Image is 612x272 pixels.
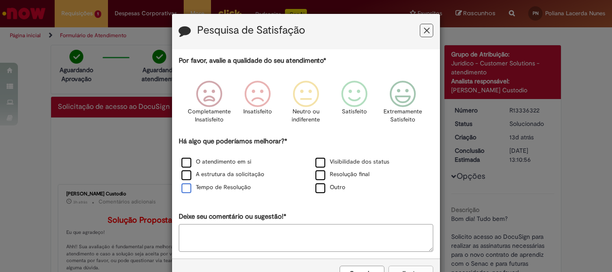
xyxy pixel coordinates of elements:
[179,56,326,65] label: Por favor, avalie a qualidade do seu atendimento*
[179,212,286,221] label: Deixe seu comentário ou sugestão!*
[315,183,345,192] label: Outro
[384,108,422,124] p: Extremamente Satisfeito
[380,74,426,135] div: Extremamente Satisfeito
[197,25,305,36] label: Pesquisa de Satisfação
[290,108,322,124] p: Neutro ou indiferente
[315,170,370,179] label: Resolução final
[188,108,231,124] p: Completamente Insatisfeito
[181,170,264,179] label: A estrutura da solicitação
[186,74,232,135] div: Completamente Insatisfeito
[283,74,329,135] div: Neutro ou indiferente
[332,74,377,135] div: Satisfeito
[181,183,251,192] label: Tempo de Resolução
[342,108,367,116] p: Satisfeito
[181,158,251,166] label: O atendimento em si
[315,158,389,166] label: Visibilidade dos status
[179,137,433,194] div: Há algo que poderíamos melhorar?*
[243,108,272,116] p: Insatisfeito
[235,74,280,135] div: Insatisfeito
